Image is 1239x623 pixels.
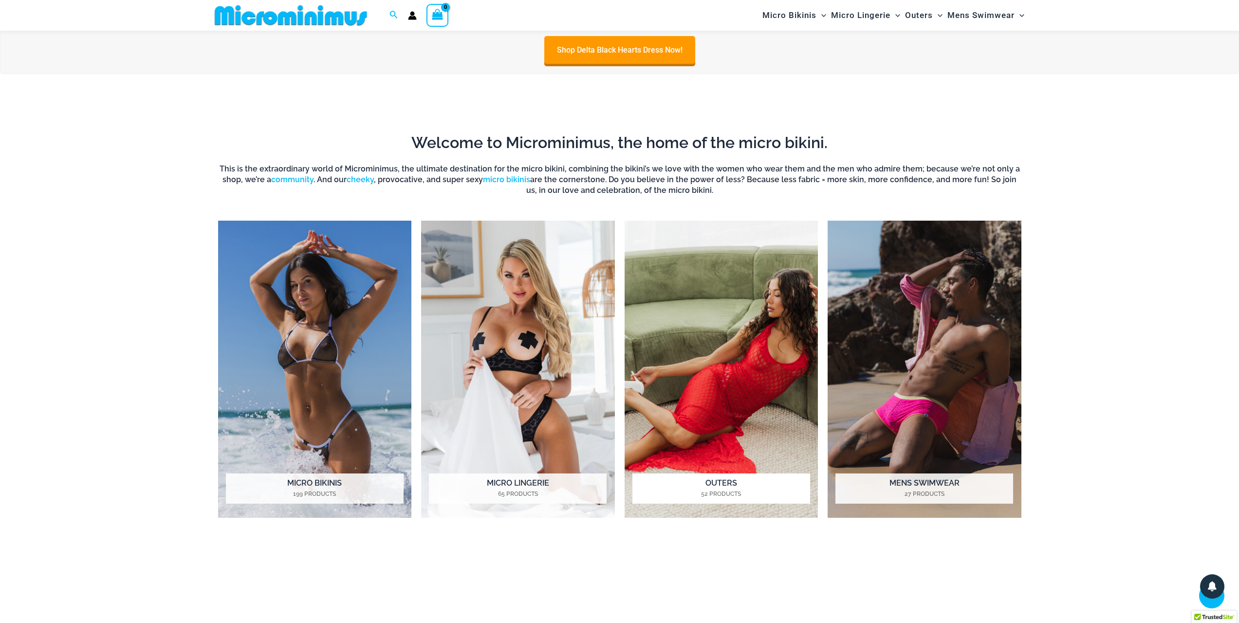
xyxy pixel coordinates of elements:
[347,175,374,184] a: cheeky
[226,473,404,504] h2: Micro Bikinis
[933,3,943,28] span: Menu Toggle
[762,3,816,28] span: Micro Bikinis
[218,544,1021,617] iframe: TrustedSite Certified
[945,3,1027,28] a: Mens SwimwearMenu ToggleMenu Toggle
[625,221,818,518] img: Outers
[758,1,1029,29] nav: Site Navigation
[632,490,810,498] mark: 52 Products
[218,164,1021,196] h6: This is the extraordinary world of Microminimus, the ultimate destination for the micro bikini, c...
[421,221,615,518] img: Micro Lingerie
[426,4,449,26] a: View Shopping Cart, empty
[816,3,826,28] span: Menu Toggle
[632,473,810,504] h2: Outers
[429,490,607,498] mark: 65 Products
[828,221,1021,518] img: Mens Swimwear
[947,3,1015,28] span: Mens Swimwear
[389,9,398,21] a: Search icon link
[544,36,695,64] a: Shop Delta Black Hearts Dress Now!
[760,3,829,28] a: Micro BikinisMenu ToggleMenu Toggle
[625,221,818,518] a: Visit product category Outers
[271,175,314,184] a: community
[211,4,371,26] img: MM SHOP LOGO FLAT
[903,3,945,28] a: OutersMenu ToggleMenu Toggle
[905,3,933,28] span: Outers
[835,473,1013,504] h2: Mens Swimwear
[421,221,615,518] a: Visit product category Micro Lingerie
[429,473,607,504] h2: Micro Lingerie
[829,3,903,28] a: Micro LingerieMenu ToggleMenu Toggle
[408,11,417,20] a: Account icon link
[1015,3,1024,28] span: Menu Toggle
[226,490,404,498] mark: 199 Products
[831,3,890,28] span: Micro Lingerie
[835,490,1013,498] mark: 27 Products
[218,221,412,518] img: Micro Bikinis
[890,3,900,28] span: Menu Toggle
[218,132,1021,153] h2: Welcome to Microminimus, the home of the micro bikini.
[218,221,412,518] a: Visit product category Micro Bikinis
[483,175,530,184] a: micro bikinis
[828,221,1021,518] a: Visit product category Mens Swimwear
